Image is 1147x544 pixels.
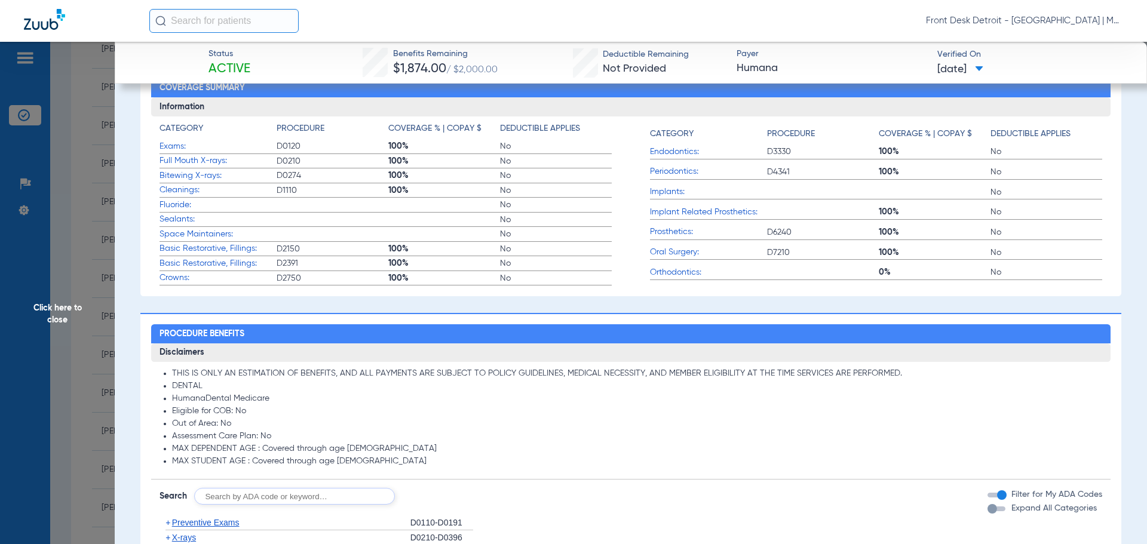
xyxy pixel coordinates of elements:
[277,185,388,196] span: D1110
[160,242,277,255] span: Basic Restorative, Fillings:
[393,63,446,75] span: $1,874.00
[149,9,299,33] input: Search for patients
[410,515,473,531] div: D0110-D0191
[388,243,500,255] span: 100%
[160,122,277,139] app-breakdown-title: Category
[160,184,277,196] span: Cleanings:
[650,186,767,198] span: Implants:
[879,166,990,178] span: 100%
[879,226,990,238] span: 100%
[160,140,277,153] span: Exams:
[388,140,500,152] span: 100%
[990,166,1102,178] span: No
[650,226,767,238] span: Prosthetics:
[160,199,277,211] span: Fluoride:
[172,368,1103,379] li: THIS IS ONLY AN ESTIMATION OF BENEFITS, AND ALL PAYMENTS ARE SUBJECT TO POLICY GUIDELINES, MEDICA...
[500,243,612,255] span: No
[277,170,388,182] span: D0274
[500,228,612,240] span: No
[388,272,500,284] span: 100%
[277,122,388,139] app-breakdown-title: Procedure
[879,247,990,259] span: 100%
[500,122,612,139] app-breakdown-title: Deductible Applies
[500,185,612,196] span: No
[160,155,277,167] span: Full Mouth X-rays:
[388,257,500,269] span: 100%
[277,122,324,135] h4: Procedure
[160,213,277,226] span: Sealants:
[879,128,972,140] h4: Coverage % | Copay $
[650,206,767,219] span: Implant Related Prosthetics:
[160,228,277,241] span: Space Maintainers:
[172,394,1103,404] li: HumanaDental Medicare
[24,9,65,30] img: Zuub Logo
[172,406,1103,417] li: Eligible for COB: No
[1011,504,1097,512] span: Expand All Categories
[500,214,612,226] span: No
[937,62,983,77] span: [DATE]
[393,48,498,60] span: Benefits Remaining
[879,266,990,278] span: 0%
[388,185,500,196] span: 100%
[160,170,277,182] span: Bitewing X-rays:
[388,155,500,167] span: 100%
[277,257,388,269] span: D2391
[500,140,612,152] span: No
[879,206,990,218] span: 100%
[500,199,612,211] span: No
[990,122,1102,145] app-breakdown-title: Deductible Applies
[1087,487,1147,544] iframe: Chat Widget
[767,166,879,178] span: D4341
[879,122,990,145] app-breakdown-title: Coverage % | Copay $
[172,444,1103,454] li: MAX DEPENDENT AGE : Covered through age [DEMOGRAPHIC_DATA]
[446,65,498,75] span: / $2,000.00
[172,419,1103,429] li: Out of Area: No
[160,122,203,135] h4: Category
[194,488,395,505] input: Search by ADA code or keyword…
[151,324,1111,343] h2: Procedure Benefits
[1009,488,1102,501] label: Filter for My ADA Codes
[990,247,1102,259] span: No
[650,122,767,145] app-breakdown-title: Category
[172,456,1103,467] li: MAX STUDENT AGE : Covered through age [DEMOGRAPHIC_DATA]
[737,61,927,76] span: Humana
[879,146,990,158] span: 100%
[926,15,1123,27] span: Front Desk Detroit - [GEOGRAPHIC_DATA] | My Community Dental Centers
[151,79,1111,98] h2: Coverage Summary
[388,170,500,182] span: 100%
[767,128,815,140] h4: Procedure
[277,140,388,152] span: D0120
[650,246,767,259] span: Oral Surgery:
[172,533,196,542] span: X-rays
[151,97,1111,116] h3: Information
[172,381,1103,392] li: DENTAL
[990,186,1102,198] span: No
[165,533,170,542] span: +
[500,257,612,269] span: No
[155,16,166,26] img: Search Icon
[603,63,666,74] span: Not Provided
[388,122,500,139] app-breakdown-title: Coverage % | Copay $
[160,257,277,270] span: Basic Restorative, Fillings:
[990,226,1102,238] span: No
[990,266,1102,278] span: No
[937,48,1128,61] span: Verified On
[151,343,1111,362] h3: Disclaimers
[388,122,482,135] h4: Coverage % | Copay $
[737,48,927,60] span: Payer
[208,48,250,60] span: Status
[277,272,388,284] span: D2750
[603,48,689,61] span: Deductible Remaining
[500,170,612,182] span: No
[500,272,612,284] span: No
[990,206,1102,218] span: No
[990,128,1071,140] h4: Deductible Applies
[277,243,388,255] span: D2150
[767,146,879,158] span: D3330
[650,146,767,158] span: Endodontics:
[500,122,580,135] h4: Deductible Applies
[767,226,879,238] span: D6240
[208,61,250,78] span: Active
[650,266,767,279] span: Orthodontics:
